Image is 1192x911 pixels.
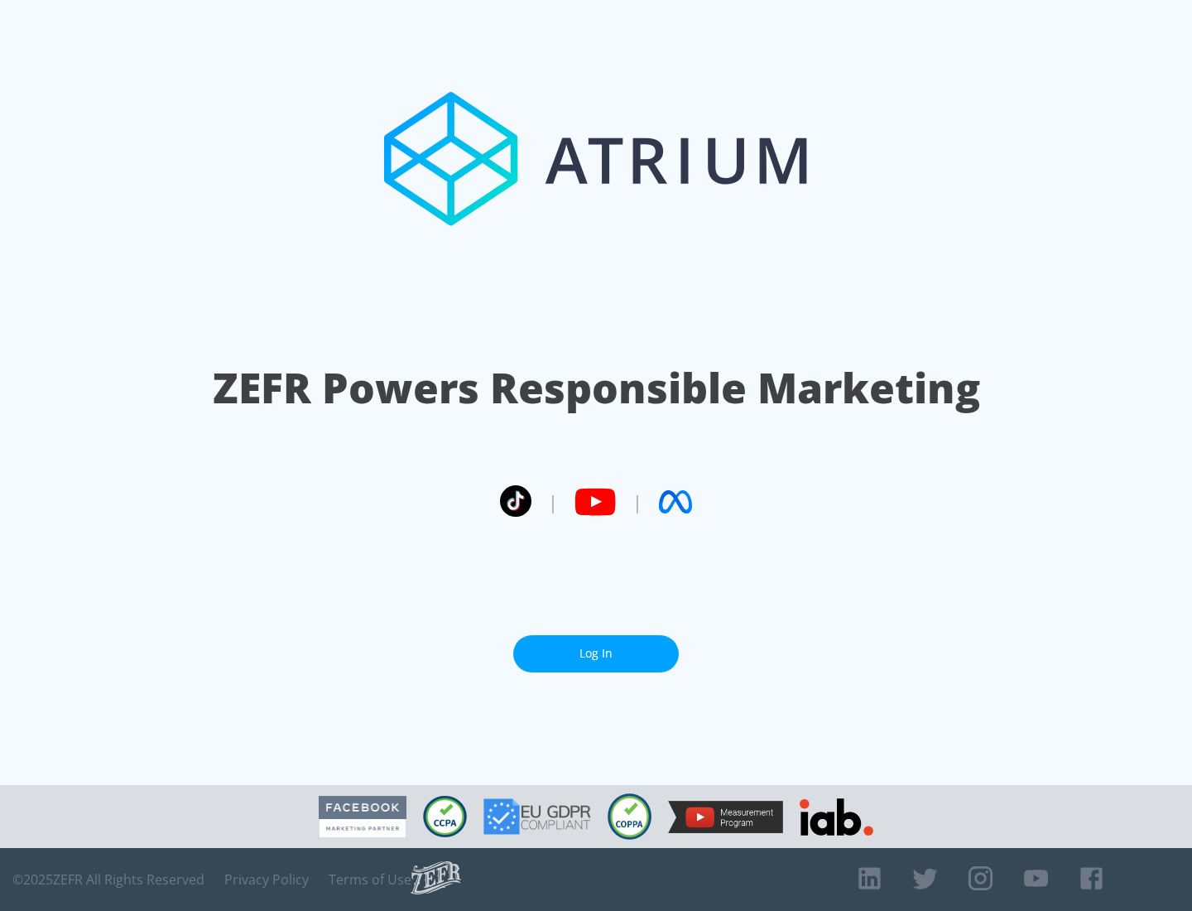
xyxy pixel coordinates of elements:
img: CCPA Compliant [423,796,467,837]
img: IAB [800,798,873,836]
h1: ZEFR Powers Responsible Marketing [213,359,980,417]
a: Privacy Policy [224,871,309,888]
img: COPPA Compliant [608,793,651,840]
a: Terms of Use [329,871,411,888]
span: | [632,489,642,514]
img: GDPR Compliant [483,798,591,835]
span: © 2025 ZEFR All Rights Reserved [12,871,204,888]
span: | [548,489,558,514]
img: YouTube Measurement Program [668,801,783,833]
a: Log In [513,635,679,672]
img: Facebook Marketing Partner [319,796,406,838]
